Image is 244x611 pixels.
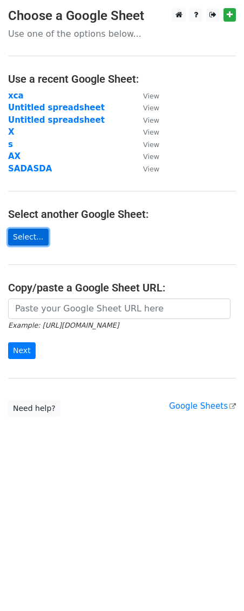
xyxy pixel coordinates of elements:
p: Use one of the options below... [8,28,236,39]
small: View [143,128,159,136]
a: View [132,164,159,174]
a: Google Sheets [169,401,236,411]
a: View [132,91,159,101]
a: View [132,115,159,125]
small: View [143,92,159,100]
h4: Copy/paste a Google Sheet URL: [8,281,236,294]
small: View [143,104,159,112]
small: Example: [URL][DOMAIN_NAME] [8,321,119,329]
a: Untitled spreadsheet [8,103,105,112]
a: View [132,103,159,112]
small: View [143,165,159,173]
a: Need help? [8,400,60,417]
a: View [132,151,159,161]
a: Select... [8,229,49,245]
a: View [132,140,159,149]
small: View [143,116,159,124]
h4: Select another Google Sheet: [8,208,236,221]
iframe: Chat Widget [190,559,244,611]
h4: Use a recent Google Sheet: [8,72,236,85]
a: s [8,140,13,149]
small: View [143,152,159,161]
a: View [132,127,159,137]
a: X [8,127,15,137]
a: xca [8,91,24,101]
input: Next [8,342,36,359]
input: Paste your Google Sheet URL here [8,298,231,319]
a: AX [8,151,21,161]
a: SADASDA [8,164,52,174]
small: View [143,141,159,149]
a: Untitled spreadsheet [8,115,105,125]
h3: Choose a Google Sheet [8,8,236,24]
